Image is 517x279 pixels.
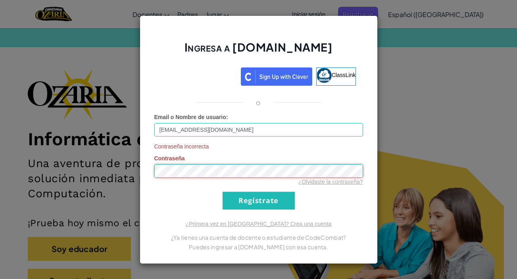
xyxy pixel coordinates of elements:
[154,233,363,242] p: ¿Ya tienes una cuenta de docente o estudiante de CodeCombat?
[154,114,226,120] span: Email o Nombre de usuario
[186,221,332,227] a: ¿Primera vez en [GEOGRAPHIC_DATA]? Crea una cuenta
[154,40,363,63] h2: Ingresa a [DOMAIN_NAME]
[154,155,185,162] span: Contraseña
[161,67,237,84] div: Acceder con Google. Se abre en una pestaña nueva
[241,67,312,86] img: clever_sso_button@2x.png
[298,179,363,185] a: ¿Olvidaste la contraseña?
[223,192,295,210] input: Regístrate
[332,71,356,78] span: ClassLink
[317,68,332,83] img: classlink-logo-small.png
[157,67,241,84] iframe: Botón de Acceder con Google
[256,98,261,107] p: o
[154,142,363,150] span: Contraseña incorrecta
[154,113,228,121] label: :
[154,242,363,252] p: Puedes ingresar a [DOMAIN_NAME] con esa cuenta.
[161,67,237,86] a: Acceder con Google. Se abre en una pestaña nueva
